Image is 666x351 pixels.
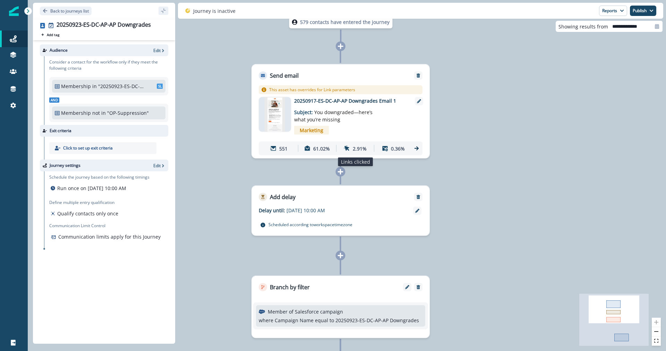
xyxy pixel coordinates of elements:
p: Campaign Name [275,317,314,324]
button: Reports [599,6,627,16]
p: Membership [61,109,91,117]
button: Publish [630,6,656,16]
img: Inflection [9,6,19,16]
p: Communication Limit Control [49,223,168,229]
p: Communication limits apply for this Journey [58,233,161,240]
p: where [259,317,273,324]
button: zoom out [652,327,661,336]
p: Journey settings [50,162,80,169]
p: 551 [279,145,288,152]
p: Showing results from [558,23,608,30]
button: Remove [413,195,424,199]
p: Consider a contact for the workflow only if they meet the following criteria [49,59,168,71]
p: "OP-Suppression" [107,109,154,117]
p: 579 contacts have entered the journey [300,18,390,26]
p: Scheduled according to workspace timezone [268,221,352,228]
p: Back to journeys list [50,8,89,14]
p: 2.91% [353,145,367,152]
p: 0.36% [391,145,405,152]
button: Edit [402,285,413,289]
p: Branch by filter [270,283,310,291]
p: Member of Salesforce campaign [268,308,343,315]
p: Subject: [294,104,381,123]
p: Edit [153,48,161,53]
button: Add tag [40,32,61,37]
span: And [49,97,59,103]
p: 20250923-ES-DC-AP-AP Downgrades [335,317,419,324]
p: Edit [153,163,161,169]
p: "20250923-ES-DC-AP-AP Downgrades" [98,83,145,90]
p: Send email [270,71,299,80]
p: Exit criteria [50,128,71,134]
p: Journey is inactive [193,7,236,15]
button: Edit [153,48,165,53]
button: fit view [652,336,661,346]
p: Add delay [270,193,296,201]
p: [DATE] 10:00 AM [287,207,373,214]
p: not in [92,109,106,117]
p: Qualify contacts only once [57,210,118,217]
p: Membership [61,83,91,90]
button: Go back [40,7,92,15]
p: equal to [315,317,334,324]
div: Branch by filterEditRemoveMember of Salesforce campaignwhereCampaign Nameequal to20250923-ES-DC-A... [251,276,430,338]
p: Audience [50,47,68,53]
p: Add tag [47,33,59,37]
span: Marketing [294,126,329,135]
img: email asset unavailable [265,97,285,132]
div: Send emailRemoveThis asset has overrides for Link parametersemail asset unavailable20250917-ES-DC... [251,64,430,159]
p: in [92,83,97,90]
div: Add delayRemoveDelay until:[DATE] 10:00 AMScheduled according toworkspacetimezone [251,186,430,236]
p: Delay until: [259,207,287,214]
p: Schedule the journey based on the following timings [49,174,150,180]
div: 20250923-ES-DC-AP-AP Downgrades [57,22,151,29]
p: Define multiple entry qualification [49,199,120,206]
button: Remove [413,73,424,78]
p: Click to set up exit criteria [63,145,113,151]
button: Remove [413,285,424,290]
p: This asset has overrides for Link parameters [269,87,355,93]
button: Edit [153,163,165,169]
span: You downgraded—here’s what you’re missing [294,109,373,123]
p: Run once on [DATE] 10:00 AM [57,185,126,192]
p: 61.02% [313,145,330,152]
span: SL [157,84,163,89]
div: 579 contacts have entered the journey [274,16,407,28]
p: 20250917-ES-DC-AP-AP Downgrades Email 1 [294,97,405,104]
button: sidebar collapse toggle [159,7,168,15]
